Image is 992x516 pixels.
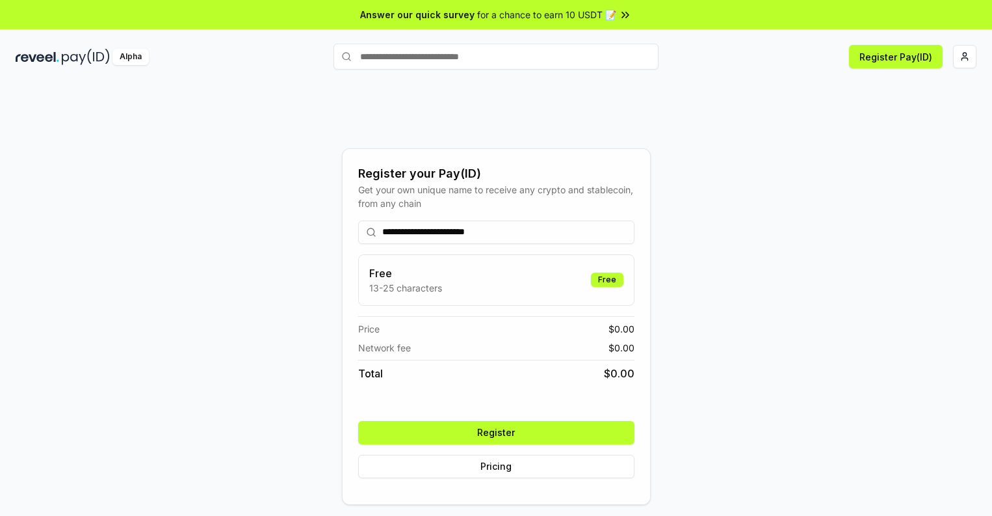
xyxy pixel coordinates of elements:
[16,49,59,65] img: reveel_dark
[358,165,634,183] div: Register your Pay(ID)
[112,49,149,65] div: Alpha
[591,273,623,287] div: Free
[358,366,383,381] span: Total
[62,49,110,65] img: pay_id
[369,281,442,295] p: 13-25 characters
[360,8,475,21] span: Answer our quick survey
[358,421,634,444] button: Register
[608,322,634,336] span: $ 0.00
[358,183,634,210] div: Get your own unique name to receive any crypto and stablecoin, from any chain
[604,366,634,381] span: $ 0.00
[358,341,411,355] span: Network fee
[849,45,943,68] button: Register Pay(ID)
[477,8,616,21] span: for a chance to earn 10 USDT 📝
[608,341,634,355] span: $ 0.00
[369,265,442,281] h3: Free
[358,455,634,478] button: Pricing
[358,322,380,336] span: Price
